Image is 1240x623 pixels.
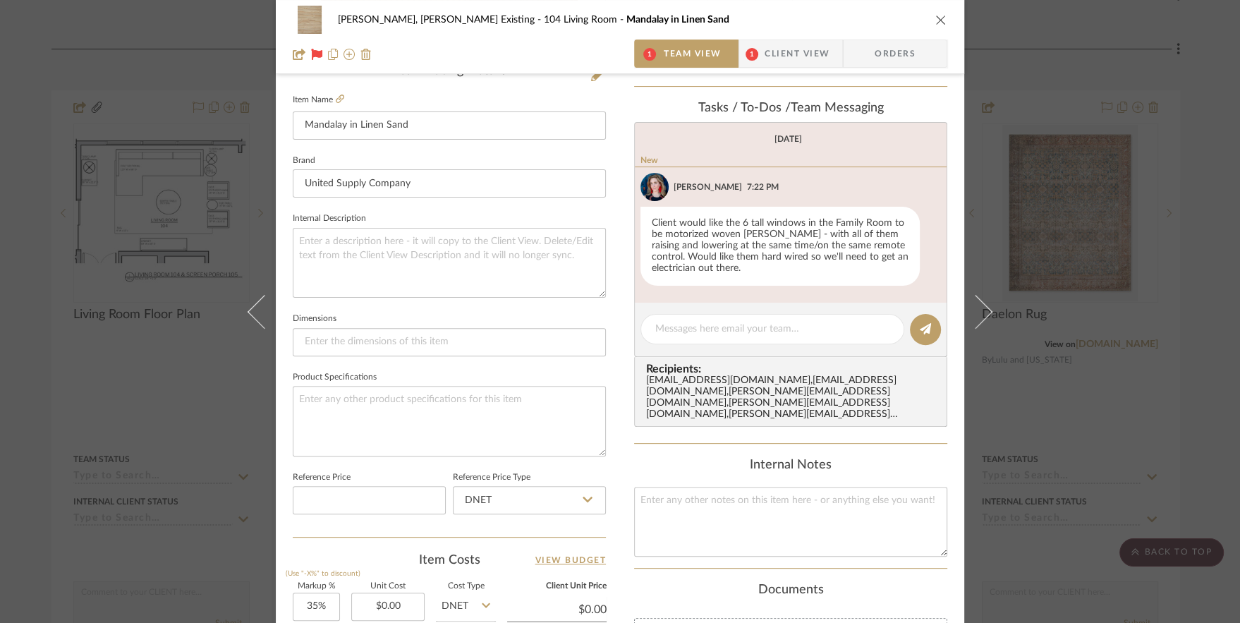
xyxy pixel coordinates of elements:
[293,474,351,481] label: Reference Price
[634,458,947,473] div: Internal Notes
[646,375,941,421] div: [EMAIL_ADDRESS][DOMAIN_NAME] , [EMAIL_ADDRESS][DOMAIN_NAME] , [PERSON_NAME][EMAIL_ADDRESS][DOMAIN...
[293,552,606,569] div: Item Costs
[643,48,656,61] span: 1
[640,207,920,286] div: Client would like the 6 tall windows in the Family Room to be motorized woven [PERSON_NAME] - wit...
[535,552,607,569] a: View Budget
[293,157,315,164] label: Brand
[640,173,669,201] img: adae074b-7668-4466-b24c-4829218f8da9.png
[293,111,606,140] input: Enter Item Name
[293,94,344,106] label: Item Name
[634,101,947,116] div: team Messaging
[293,169,606,198] input: Enter Brand
[859,40,931,68] span: Orders
[544,15,626,25] span: 104 Living Room
[664,40,722,68] span: Team View
[293,374,377,381] label: Product Specifications
[634,583,947,598] div: Documents
[351,583,425,590] label: Unit Cost
[674,181,742,193] div: [PERSON_NAME]
[293,6,327,34] img: 9db7d451-3e0c-4e99-be6e-a01d8b9390d4_48x40.jpg
[360,49,372,60] img: Remove from project
[507,583,607,590] label: Client Unit Price
[293,215,366,222] label: Internal Description
[626,15,729,25] span: Mandalay in Linen Sand
[293,315,336,322] label: Dimensions
[293,583,340,590] label: Markup %
[746,48,758,61] span: 1
[436,583,496,590] label: Cost Type
[747,181,779,193] div: 7:22 PM
[453,474,530,481] label: Reference Price Type
[774,134,802,144] div: [DATE]
[765,40,829,68] span: Client View
[698,102,791,114] span: Tasks / To-Dos /
[935,13,947,26] button: close
[635,155,947,167] div: New
[338,15,544,25] span: [PERSON_NAME], [PERSON_NAME] Existing
[293,328,606,356] input: Enter the dimensions of this item
[646,363,941,375] span: Recipients:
